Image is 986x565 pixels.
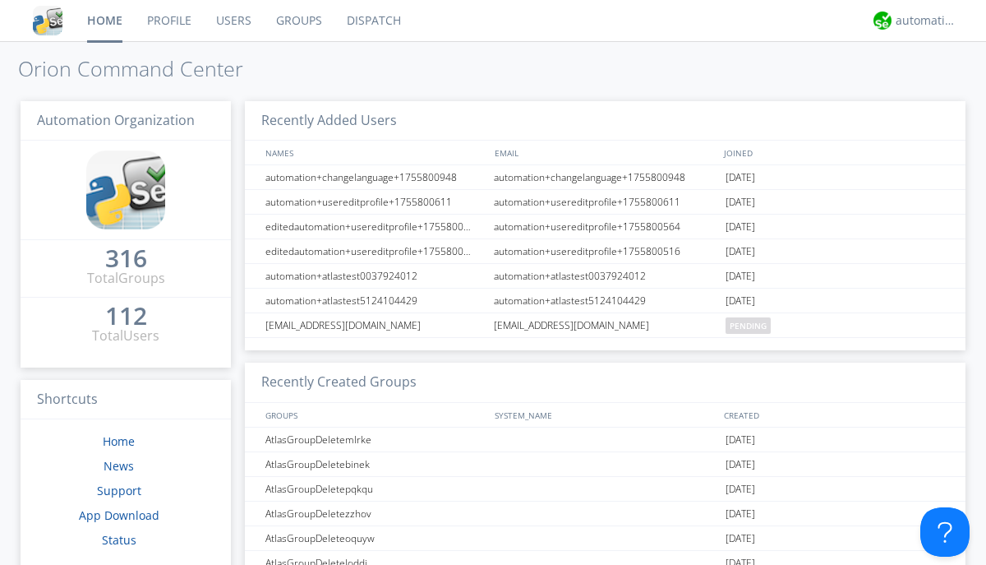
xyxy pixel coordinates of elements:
[245,452,965,477] a: AtlasGroupDeletebinek[DATE]
[491,141,720,164] div: EMAIL
[261,215,489,239] div: editedautomation+usereditprofile+1755800564
[261,313,489,337] div: [EMAIL_ADDRESS][DOMAIN_NAME]
[726,317,771,334] span: pending
[105,308,147,326] a: 112
[261,289,489,313] div: automation+atlastest5124104429
[245,215,965,239] a: editedautomation+usereditprofile+1755800564automation+usereditprofile+1755800564[DATE]
[873,12,892,30] img: d2d01cd9b4174d08988066c6d424eccd
[245,101,965,141] h3: Recently Added Users
[726,239,755,264] span: [DATE]
[261,428,489,452] div: AtlasGroupDeletemlrke
[261,477,489,501] div: AtlasGroupDeletepqkqu
[261,526,489,550] div: AtlasGroupDeleteoquyw
[490,264,721,288] div: automation+atlastest0037924012
[103,433,135,449] a: Home
[245,313,965,338] a: [EMAIL_ADDRESS][DOMAIN_NAME][EMAIL_ADDRESS][DOMAIN_NAME]pending
[261,502,489,526] div: AtlasGroupDeletezzhov
[245,477,965,502] a: AtlasGroupDeletepqkqu[DATE]
[33,6,62,35] img: cddb5a64eb264b2086981ab96f4c1ba7
[490,289,721,313] div: automation+atlastest5124104429
[490,165,721,189] div: automation+changelanguage+1755800948
[896,12,957,29] div: automation+atlas
[726,165,755,190] span: [DATE]
[245,239,965,264] a: editedautomation+usereditprofile+1755800516automation+usereditprofile+1755800516[DATE]
[261,264,489,288] div: automation+atlastest0037924012
[490,313,721,337] div: [EMAIL_ADDRESS][DOMAIN_NAME]
[245,165,965,190] a: automation+changelanguage+1755800948automation+changelanguage+1755800948[DATE]
[726,452,755,477] span: [DATE]
[490,239,721,263] div: automation+usereditprofile+1755800516
[261,165,489,189] div: automation+changelanguage+1755800948
[245,190,965,215] a: automation+usereditprofile+1755800611automation+usereditprofile+1755800611[DATE]
[720,403,950,427] div: CREATED
[726,502,755,526] span: [DATE]
[490,215,721,239] div: automation+usereditprofile+1755800564
[720,141,950,164] div: JOINED
[261,141,486,164] div: NAMES
[490,190,721,214] div: automation+usereditprofile+1755800611
[726,477,755,502] span: [DATE]
[726,190,755,215] span: [DATE]
[105,250,147,266] div: 316
[245,289,965,313] a: automation+atlastest5124104429automation+atlastest5124104429[DATE]
[726,215,755,239] span: [DATE]
[245,363,965,403] h3: Recently Created Groups
[104,458,134,474] a: News
[92,326,159,345] div: Total Users
[87,269,165,288] div: Total Groups
[920,507,970,557] iframe: Toggle Customer Support
[245,264,965,289] a: automation+atlastest0037924012automation+atlastest0037924012[DATE]
[245,526,965,551] a: AtlasGroupDeleteoquyw[DATE]
[86,151,165,229] img: cddb5a64eb264b2086981ab96f4c1ba7
[726,428,755,452] span: [DATE]
[37,111,195,129] span: Automation Organization
[245,502,965,526] a: AtlasGroupDeletezzhov[DATE]
[491,403,720,427] div: SYSTEM_NAME
[245,428,965,452] a: AtlasGroupDeletemlrke[DATE]
[726,289,755,313] span: [DATE]
[79,507,159,523] a: App Download
[21,380,231,420] h3: Shortcuts
[726,264,755,289] span: [DATE]
[261,190,489,214] div: automation+usereditprofile+1755800611
[105,308,147,324] div: 112
[97,483,141,498] a: Support
[105,250,147,269] a: 316
[102,532,136,548] a: Status
[261,452,489,476] div: AtlasGroupDeletebinek
[261,239,489,263] div: editedautomation+usereditprofile+1755800516
[261,403,486,427] div: GROUPS
[726,526,755,551] span: [DATE]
